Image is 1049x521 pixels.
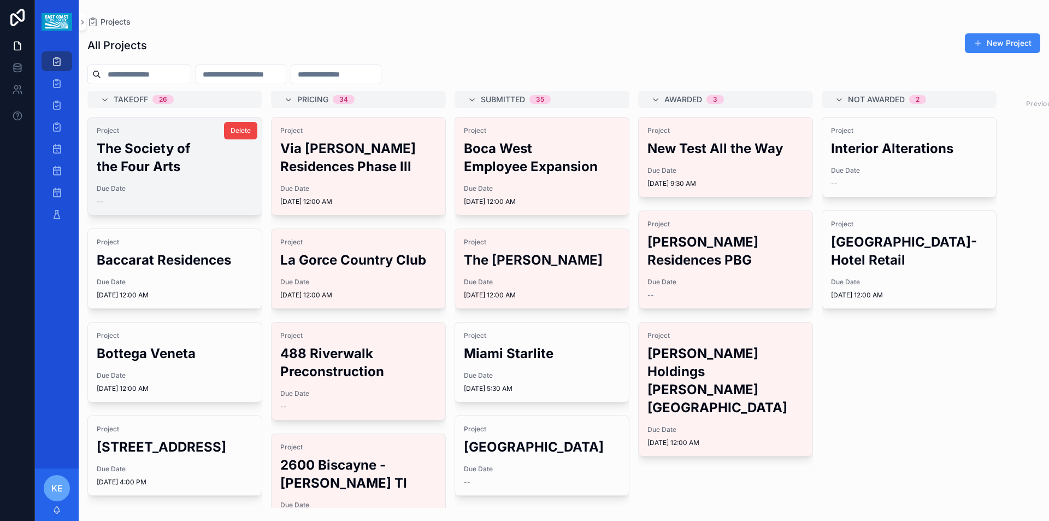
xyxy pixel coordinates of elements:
[97,371,253,380] span: Due Date
[51,482,63,495] span: KE
[464,126,620,135] span: Project
[647,278,804,286] span: Due Date
[87,322,262,402] a: ProjectBottega VenetaDue Date[DATE] 12:00 AM
[464,278,620,286] span: Due Date
[647,233,804,269] h2: [PERSON_NAME] Residences PBG
[42,13,72,31] img: App logo
[97,465,253,473] span: Due Date
[97,291,253,300] span: [DATE] 12:00 AM
[97,238,253,247] span: Project
[638,210,813,309] a: Project[PERSON_NAME] Residences PBGDue Date--
[481,94,525,105] span: Submitted
[464,478,470,487] span: --
[280,443,437,452] span: Project
[97,184,253,193] span: Due Date
[831,233,987,269] h2: [GEOGRAPHIC_DATA]- Hotel Retail
[280,456,437,492] h2: 2600 Biscayne - [PERSON_NAME] TI
[231,126,251,135] span: Delete
[97,478,253,487] span: [DATE] 4:00 PM
[455,415,629,496] a: Project[GEOGRAPHIC_DATA]Due Date--
[647,438,804,447] span: [DATE] 12:00 AM
[647,331,804,340] span: Project
[280,344,437,380] h2: 488 Riverwalk Preconstruction
[831,126,987,135] span: Project
[647,126,804,135] span: Project
[464,384,620,393] span: [DATE] 5:30 AM
[280,331,437,340] span: Project
[831,139,987,157] h2: Interior Alterations
[271,117,446,215] a: ProjectVia [PERSON_NAME] Residences Phase lllDue Date[DATE] 12:00 AM
[280,389,437,398] span: Due Date
[822,210,997,309] a: Project[GEOGRAPHIC_DATA]- Hotel RetailDue Date[DATE] 12:00 AM
[664,94,702,105] span: Awarded
[464,371,620,380] span: Due Date
[280,291,437,300] span: [DATE] 12:00 AM
[464,139,620,175] h2: Boca West Employee Expansion
[965,33,1040,53] button: New Project
[339,95,348,104] div: 34
[280,501,437,510] span: Due Date
[647,139,804,157] h2: New Test All the Way
[97,344,253,362] h2: Bottega Veneta
[297,94,328,105] span: Pricing
[97,251,253,269] h2: Baccarat Residences
[831,179,838,188] span: --
[464,438,620,456] h2: [GEOGRAPHIC_DATA]
[35,44,79,238] div: scrollable content
[455,229,629,309] a: ProjectThe [PERSON_NAME]Due Date[DATE] 12:00 AM
[916,95,920,104] div: 2
[464,344,620,362] h2: Miami Starlite
[831,166,987,175] span: Due Date
[647,220,804,229] span: Project
[280,139,437,175] h2: Via [PERSON_NAME] Residences Phase lll
[831,278,987,286] span: Due Date
[224,122,257,139] button: Delete
[464,465,620,473] span: Due Date
[97,438,253,456] h2: [STREET_ADDRESS]
[87,415,262,496] a: Project[STREET_ADDRESS]Due Date[DATE] 4:00 PM
[87,117,262,215] a: ProjectThe Society of the Four ArtsDue Date--Delete
[647,425,804,434] span: Due Date
[647,344,804,417] h2: [PERSON_NAME] Holdings [PERSON_NAME][GEOGRAPHIC_DATA]
[647,166,804,175] span: Due Date
[159,95,167,104] div: 26
[87,38,147,53] h1: All Projects
[647,179,804,188] span: [DATE] 9:30 AM
[97,126,253,135] span: Project
[713,95,717,104] div: 3
[280,126,437,135] span: Project
[831,220,987,229] span: Project
[464,238,620,247] span: Project
[271,322,446,420] a: Project488 Riverwalk PreconstructionDue Date--
[464,184,620,193] span: Due Date
[455,117,629,215] a: ProjectBoca West Employee ExpansionDue Date[DATE] 12:00 AM
[97,331,253,340] span: Project
[280,251,437,269] h2: La Gorce Country Club
[280,184,437,193] span: Due Date
[848,94,905,105] span: Not Awarded
[536,95,544,104] div: 35
[464,197,620,206] span: [DATE] 12:00 AM
[87,229,262,309] a: ProjectBaccarat ResidencesDue Date[DATE] 12:00 AM
[271,229,446,309] a: ProjectLa Gorce Country ClubDue Date[DATE] 12:00 AM
[280,278,437,286] span: Due Date
[97,139,253,175] h2: The Society of the Four Arts
[464,251,620,269] h2: The [PERSON_NAME]
[647,291,654,300] span: --
[280,402,287,411] span: --
[97,197,103,206] span: --
[114,94,148,105] span: Takeoff
[97,278,253,286] span: Due Date
[638,117,813,197] a: ProjectNew Test All the WayDue Date[DATE] 9:30 AM
[822,117,997,197] a: ProjectInterior AlterationsDue Date--
[97,425,253,434] span: Project
[455,322,629,402] a: ProjectMiami StarliteDue Date[DATE] 5:30 AM
[831,291,987,300] span: [DATE] 12:00 AM
[464,291,620,300] span: [DATE] 12:00 AM
[101,16,131,27] span: Projects
[280,238,437,247] span: Project
[87,16,131,27] a: Projects
[464,331,620,340] span: Project
[280,197,437,206] span: [DATE] 12:00 AM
